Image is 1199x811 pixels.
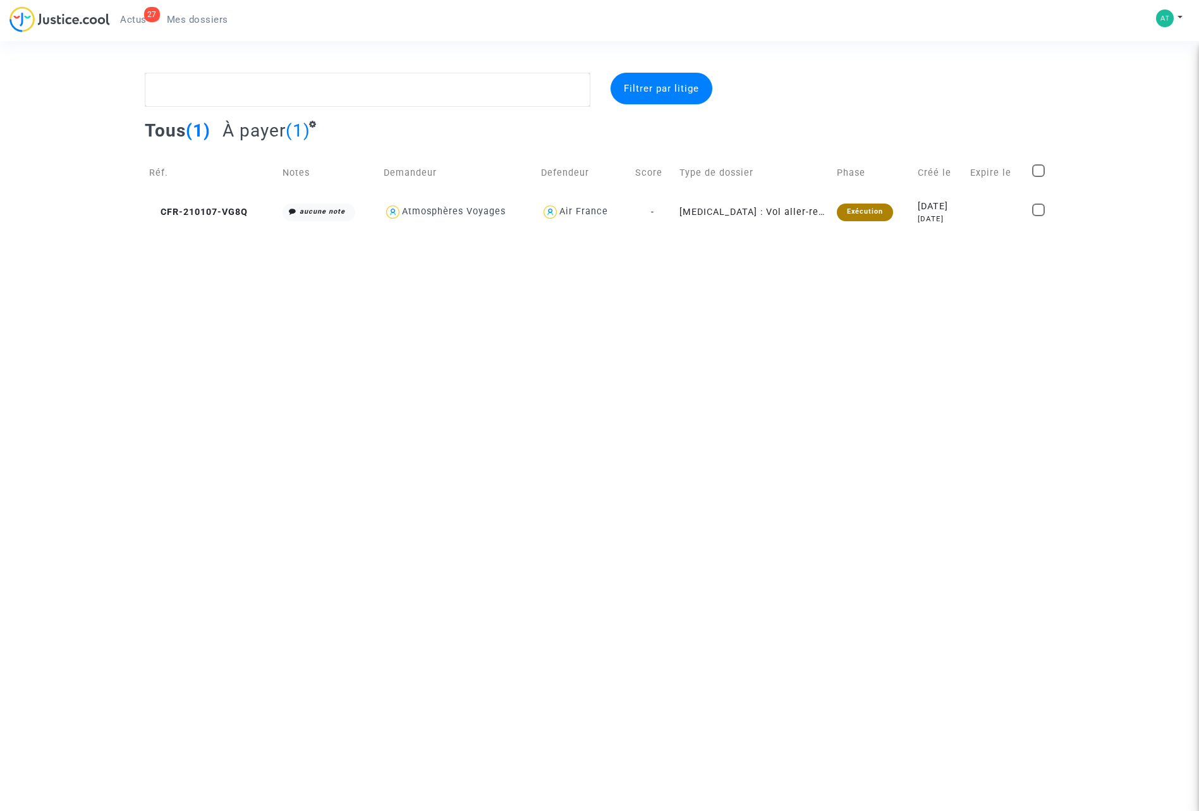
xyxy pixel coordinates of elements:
[167,14,228,25] span: Mes dossiers
[145,120,186,141] span: Tous
[145,150,278,195] td: Réf.
[384,203,402,221] img: icon-user.svg
[144,7,160,22] div: 27
[379,150,536,195] td: Demandeur
[278,150,380,195] td: Notes
[918,200,961,214] div: [DATE]
[837,204,893,221] div: Exécution
[651,207,654,217] span: -
[675,150,832,195] td: Type de dossier
[9,6,110,32] img: jc-logo.svg
[675,195,832,229] td: [MEDICAL_DATA] : Vol aller-retour annulé
[537,150,631,195] td: Defendeur
[541,203,559,221] img: icon-user.svg
[120,14,147,25] span: Actus
[1156,9,1174,27] img: 7e652067c24864cd43cb2807f4a4dbca
[559,206,608,217] div: Air France
[300,207,345,216] i: aucune note
[222,120,286,141] span: À payer
[966,150,1028,195] td: Expire le
[157,10,238,29] a: Mes dossiers
[631,150,676,195] td: Score
[832,150,913,195] td: Phase
[186,120,210,141] span: (1)
[402,206,506,217] div: Atmosphères Voyages
[149,207,248,217] span: CFR-210107-VG8Q
[624,83,699,94] span: Filtrer par litige
[913,150,966,195] td: Créé le
[110,10,157,29] a: 27Actus
[286,120,310,141] span: (1)
[918,214,961,224] div: [DATE]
